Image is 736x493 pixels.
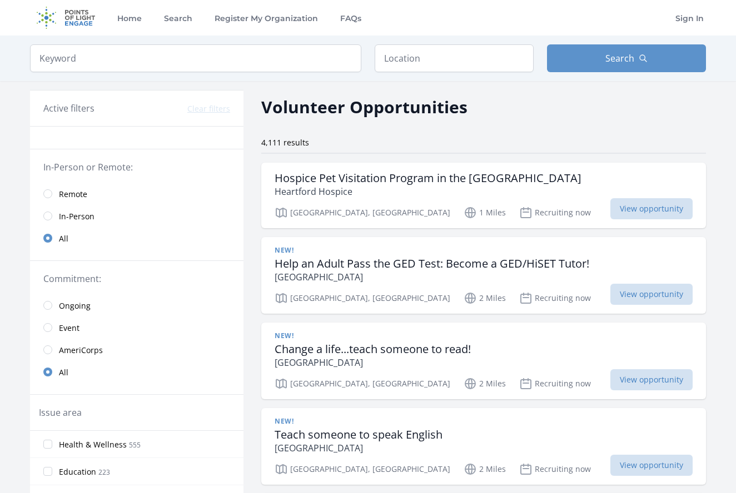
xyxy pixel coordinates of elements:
span: View opportunity [610,455,693,476]
span: All [59,233,68,244]
span: New! [275,331,294,340]
p: [GEOGRAPHIC_DATA], [GEOGRAPHIC_DATA] [275,462,450,476]
span: New! [275,246,294,255]
span: View opportunity [610,369,693,390]
h3: Hospice Pet Visitation Program in the [GEOGRAPHIC_DATA] [275,172,581,185]
input: Keyword [30,44,361,72]
span: All [59,367,68,378]
legend: Issue area [39,406,82,419]
span: 4,111 results [261,137,309,148]
a: Remote [30,183,243,205]
a: New! Help an Adult Pass the GED Test: Become a GED/HiSET Tutor! [GEOGRAPHIC_DATA] [GEOGRAPHIC_DAT... [261,237,706,314]
p: [GEOGRAPHIC_DATA], [GEOGRAPHIC_DATA] [275,291,450,305]
span: Event [59,323,79,334]
p: Recruiting now [519,291,591,305]
span: View opportunity [610,198,693,219]
h2: Volunteer Opportunities [261,94,468,119]
input: Location [375,44,534,72]
p: [GEOGRAPHIC_DATA] [275,441,442,455]
a: Hospice Pet Visitation Program in the [GEOGRAPHIC_DATA] Heartford Hospice [GEOGRAPHIC_DATA], [GEO... [261,163,706,228]
button: Clear filters [187,103,230,114]
span: 555 [129,440,141,450]
span: Education [59,466,96,477]
input: Education 223 [43,467,52,476]
input: Health & Wellness 555 [43,440,52,449]
p: 1 Miles [464,206,506,219]
p: [GEOGRAPHIC_DATA], [GEOGRAPHIC_DATA] [275,377,450,390]
p: Heartford Hospice [275,185,581,198]
span: Health & Wellness [59,439,127,450]
a: All [30,227,243,249]
h3: Help an Adult Pass the GED Test: Become a GED/HiSET Tutor! [275,257,589,270]
a: Event [30,316,243,339]
h3: Active filters [43,102,95,115]
h3: Teach someone to speak English [275,428,442,441]
a: Ongoing [30,294,243,316]
span: AmeriCorps [59,345,103,356]
p: [GEOGRAPHIC_DATA] [275,356,471,369]
h3: Change a life...teach someone to read! [275,343,471,356]
legend: Commitment: [43,272,230,285]
a: All [30,361,243,383]
span: In-Person [59,211,95,222]
p: Recruiting now [519,462,591,476]
a: New! Change a life...teach someone to read! [GEOGRAPHIC_DATA] [GEOGRAPHIC_DATA], [GEOGRAPHIC_DATA... [261,323,706,399]
p: [GEOGRAPHIC_DATA] [275,270,589,284]
span: Ongoing [59,300,91,311]
button: Search [547,44,706,72]
span: Remote [59,189,87,200]
a: In-Person [30,205,243,227]
p: 2 Miles [464,462,506,476]
p: Recruiting now [519,377,591,390]
span: View opportunity [610,284,693,305]
span: Search [605,52,634,65]
p: [GEOGRAPHIC_DATA], [GEOGRAPHIC_DATA] [275,206,450,219]
span: New! [275,417,294,426]
a: AmeriCorps [30,339,243,361]
p: 2 Miles [464,377,506,390]
legend: In-Person or Remote: [43,160,230,174]
a: New! Teach someone to speak English [GEOGRAPHIC_DATA] [GEOGRAPHIC_DATA], [GEOGRAPHIC_DATA] 2 Mile... [261,408,706,485]
p: 2 Miles [464,291,506,305]
p: Recruiting now [519,206,591,219]
span: 223 [98,467,110,477]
